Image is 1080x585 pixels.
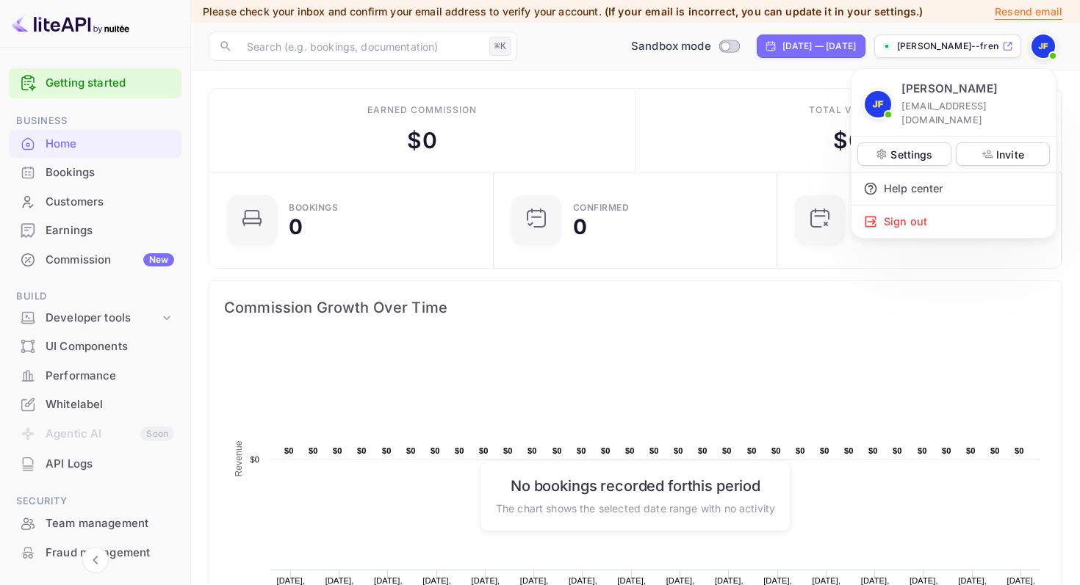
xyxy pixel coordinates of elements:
[852,206,1056,238] div: Sign out
[901,81,998,98] p: [PERSON_NAME]
[901,99,1044,127] p: [EMAIL_ADDRESS][DOMAIN_NAME]
[890,147,932,162] p: Settings
[865,91,891,117] img: Jon French
[852,172,1056,205] div: Help center
[996,147,1024,162] p: Invite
